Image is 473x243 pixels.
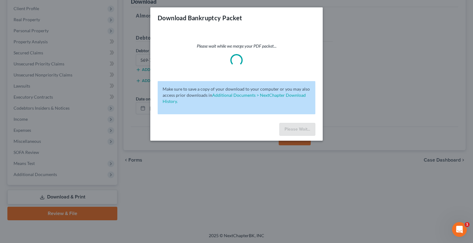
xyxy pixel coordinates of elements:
span: 1 [465,222,470,227]
p: Please wait while we merge your PDF packet... [158,43,315,49]
p: Make sure to save a copy of your download to your computer or you may also access prior downloads in [163,86,310,104]
a: Additional Documents > NextChapter Download History. [163,92,306,104]
span: Please Wait... [285,127,310,132]
h3: Download Bankruptcy Packet [158,14,242,22]
iframe: Intercom live chat [452,222,467,237]
button: Please Wait... [279,123,315,136]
